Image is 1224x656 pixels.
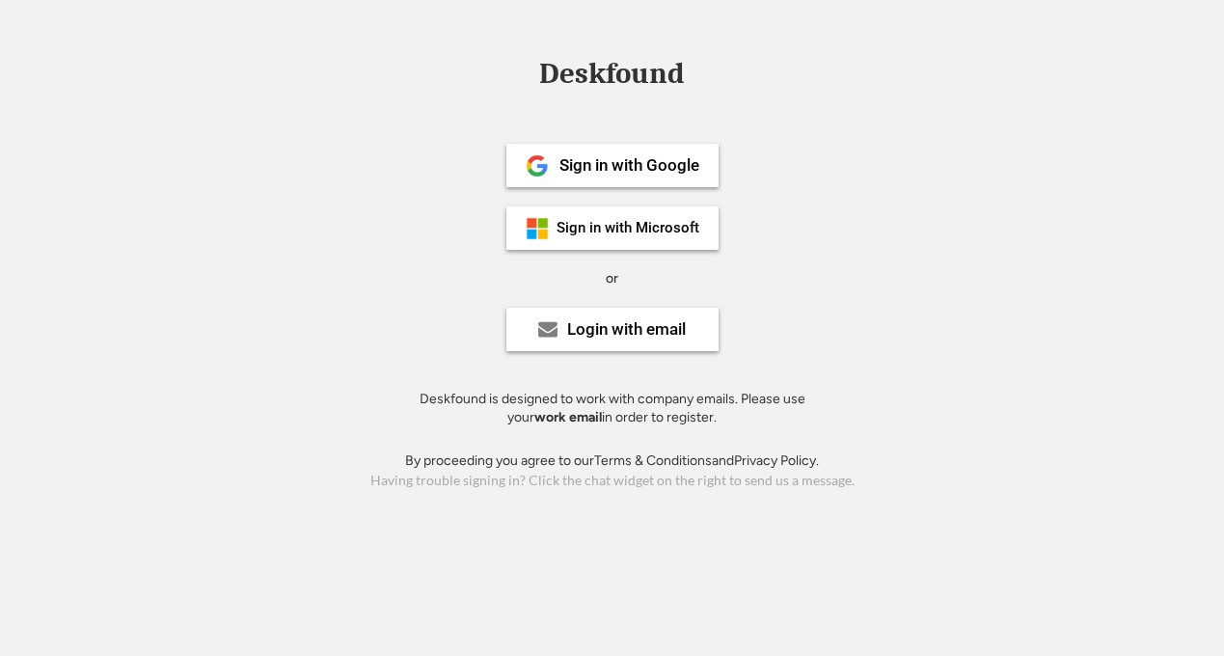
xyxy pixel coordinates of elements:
[734,452,819,469] a: Privacy Policy.
[557,221,699,235] div: Sign in with Microsoft
[559,157,699,174] div: Sign in with Google
[567,321,686,338] div: Login with email
[405,451,819,471] div: By proceeding you agree to our and
[594,452,712,469] a: Terms & Conditions
[530,59,694,89] div: Deskfound
[606,269,618,288] div: or
[534,409,602,425] strong: work email
[526,217,549,240] img: ms-symbollockup_mssymbol_19.png
[526,154,549,178] img: 1024px-Google__G__Logo.svg.png
[395,390,830,427] div: Deskfound is designed to work with company emails. Please use your in order to register.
